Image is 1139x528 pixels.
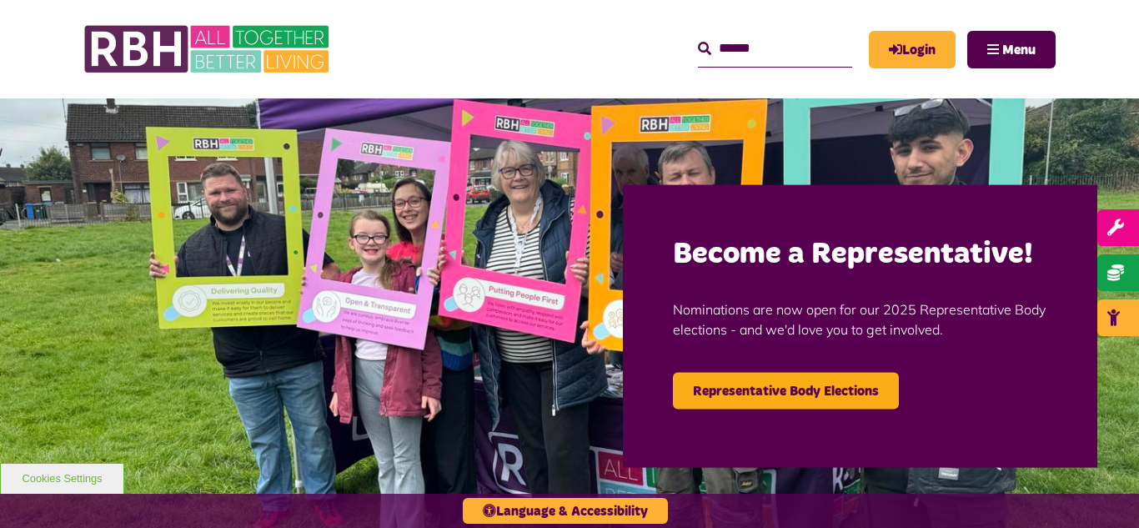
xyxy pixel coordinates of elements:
[673,234,1047,274] h2: Become a Representative!
[673,274,1047,364] p: Nominations are now open for our 2025 Representative Body elections - and we'd love you to get in...
[83,17,334,82] img: RBH
[869,31,956,68] a: MyRBH
[463,498,668,524] button: Language & Accessibility
[967,31,1056,68] button: Navigation
[1002,43,1036,57] span: Menu
[673,372,899,409] a: Representative Body Elections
